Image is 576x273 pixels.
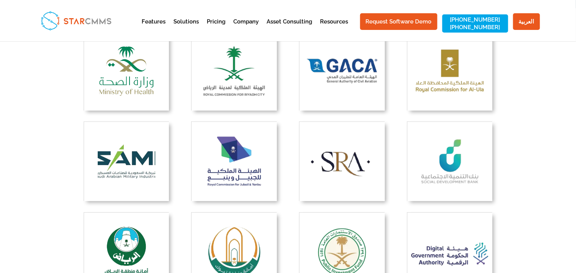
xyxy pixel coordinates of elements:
img: Royal Commission For Jubail & Yanbu [192,122,276,201]
a: [PHONE_NUMBER] [450,17,500,22]
a: Features [142,19,166,37]
a: [PHONE_NUMBER] [450,25,500,30]
a: Resources [320,19,348,37]
img: StarCMMS [38,8,115,33]
img: Royal Commission For Riyadh City [192,31,276,111]
a: Request Software Demo [360,13,437,30]
img: Saudi Arabian Military Industries [84,122,169,201]
img: Social Development Bank [407,122,492,201]
img: Ministry Of Health [84,31,169,111]
a: العربية [513,13,540,30]
a: Asset Consulting [267,19,312,37]
iframe: Chat Widget [538,237,576,273]
img: Royal Commision For Al-Ula [407,31,492,111]
a: Company [234,19,259,37]
a: Pricing [207,19,226,37]
a: Solutions [174,19,199,37]
img: SRA [300,122,384,201]
img: General Authority Of Civil Aviation [300,31,384,111]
